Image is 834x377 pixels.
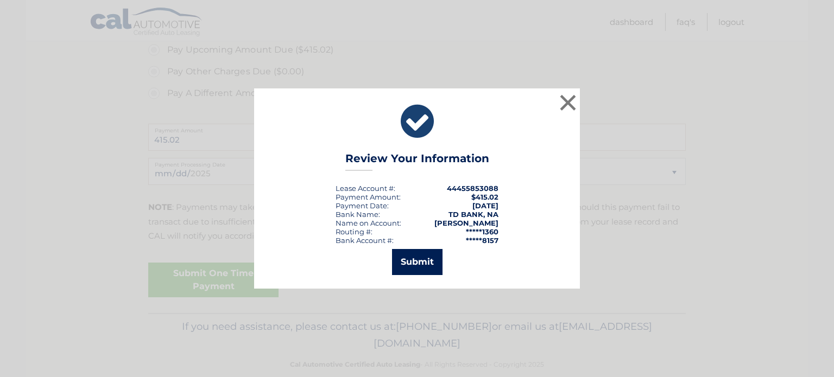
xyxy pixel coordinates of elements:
[336,193,401,201] div: Payment Amount:
[447,184,498,193] strong: 44455853088
[336,210,380,219] div: Bank Name:
[557,92,579,113] button: ×
[434,219,498,227] strong: [PERSON_NAME]
[336,236,394,245] div: Bank Account #:
[336,184,395,193] div: Lease Account #:
[472,201,498,210] span: [DATE]
[345,152,489,171] h3: Review Your Information
[336,219,401,227] div: Name on Account:
[336,227,372,236] div: Routing #:
[471,193,498,201] span: $415.02
[392,249,443,275] button: Submit
[336,201,389,210] div: :
[336,201,387,210] span: Payment Date
[448,210,498,219] strong: TD BANK, NA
